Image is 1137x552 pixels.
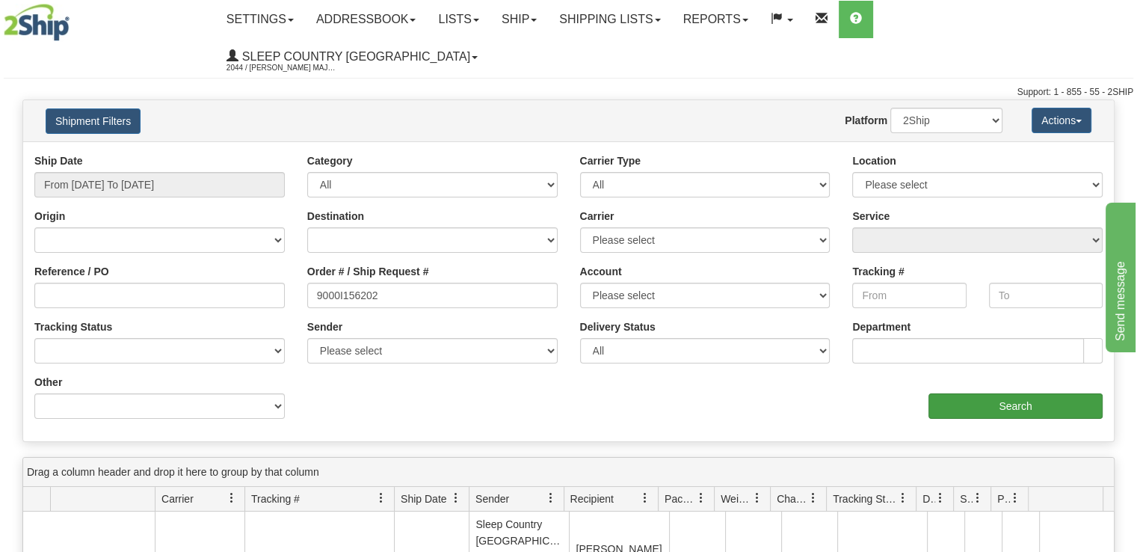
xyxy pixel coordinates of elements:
label: Tracking # [852,264,904,279]
label: Reference / PO [34,264,109,279]
label: Ship Date [34,153,83,168]
span: Packages [665,491,696,506]
span: Ship Date [401,491,446,506]
a: Charge filter column settings [801,485,826,511]
span: 2044 / [PERSON_NAME] Major [PERSON_NAME] [227,61,339,76]
span: Delivery Status [922,491,935,506]
input: To [989,283,1103,308]
a: Ship Date filter column settings [443,485,469,511]
a: Tracking # filter column settings [369,485,394,511]
label: Delivery Status [580,319,656,334]
label: Location [852,153,896,168]
span: Shipment Issues [960,491,973,506]
span: Weight [721,491,752,506]
a: Reports [672,1,759,38]
div: grid grouping header [23,458,1114,487]
a: Tracking Status filter column settings [890,485,916,511]
span: Sender [475,491,509,506]
label: Tracking Status [34,319,112,334]
img: logo2044.jpg [4,4,70,41]
input: Search [928,393,1103,419]
div: Send message [11,9,138,27]
a: Delivery Status filter column settings [928,485,953,511]
a: Addressbook [305,1,428,38]
a: Sleep Country [GEOGRAPHIC_DATA] 2044 / [PERSON_NAME] Major [PERSON_NAME] [215,38,489,76]
span: Tracking Status [833,491,898,506]
a: Weight filter column settings [745,485,770,511]
iframe: chat widget [1103,200,1136,352]
span: Charge [777,491,808,506]
a: Ship [490,1,548,38]
label: Service [852,209,890,224]
label: Order # / Ship Request # [307,264,429,279]
label: Carrier Type [580,153,641,168]
button: Actions [1032,108,1091,133]
label: Carrier [580,209,614,224]
a: Lists [427,1,490,38]
span: Carrier [161,491,194,506]
label: Origin [34,209,65,224]
button: Shipment Filters [46,108,141,134]
a: Shipping lists [548,1,671,38]
a: Pickup Status filter column settings [1002,485,1028,511]
a: Carrier filter column settings [219,485,244,511]
label: Platform [845,113,887,128]
input: From [852,283,966,308]
label: Destination [307,209,364,224]
a: Sender filter column settings [538,485,564,511]
label: Other [34,375,62,390]
label: Sender [307,319,342,334]
span: Sleep Country [GEOGRAPHIC_DATA] [238,50,470,63]
a: Packages filter column settings [688,485,714,511]
label: Category [307,153,353,168]
a: Recipient filter column settings [632,485,658,511]
span: Tracking # [251,491,300,506]
label: Department [852,319,910,334]
a: Shipment Issues filter column settings [965,485,990,511]
span: Recipient [570,491,614,506]
div: Support: 1 - 855 - 55 - 2SHIP [4,86,1133,99]
label: Account [580,264,622,279]
a: Settings [215,1,305,38]
span: Pickup Status [997,491,1010,506]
